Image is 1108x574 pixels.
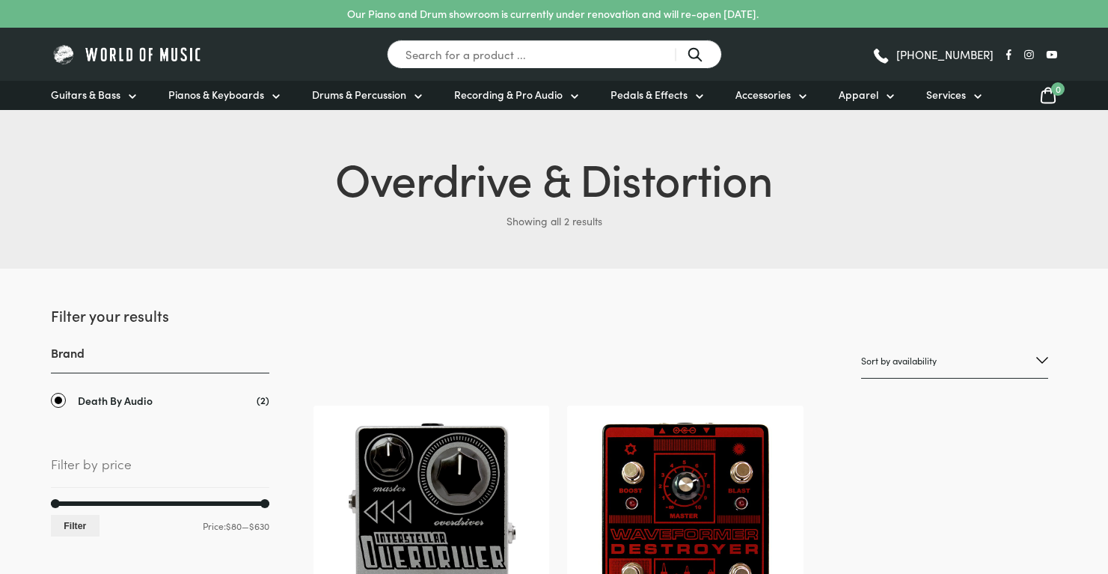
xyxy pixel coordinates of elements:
[51,344,269,373] h3: Brand
[926,87,966,103] span: Services
[257,392,269,408] span: (2)
[51,146,1057,209] h1: Overdrive & Distortion
[168,87,264,103] span: Pianos & Keyboards
[872,43,994,66] a: [PHONE_NUMBER]
[78,392,153,409] span: Death By Audio
[735,87,791,103] span: Accessories
[1051,82,1065,96] span: 0
[51,305,269,326] h2: Filter your results
[51,515,100,537] button: Filter
[51,43,204,66] img: World of Music
[51,392,269,409] a: Death By Audio
[51,454,269,488] span: Filter by price
[249,519,269,532] span: $630
[347,6,759,22] p: Our Piano and Drum showroom is currently under renovation and will re-open [DATE].
[891,409,1108,574] iframe: Chat with our support team
[51,515,269,537] div: Price: —
[226,519,242,532] span: $80
[610,87,688,103] span: Pedals & Effects
[861,344,1048,379] select: Shop order
[454,87,563,103] span: Recording & Pro Audio
[51,344,269,409] div: Brand
[896,49,994,60] span: [PHONE_NUMBER]
[51,87,120,103] span: Guitars & Bass
[839,87,878,103] span: Apparel
[51,209,1057,233] p: Showing all 2 results
[387,40,722,69] input: Search for a product ...
[312,87,406,103] span: Drums & Percussion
